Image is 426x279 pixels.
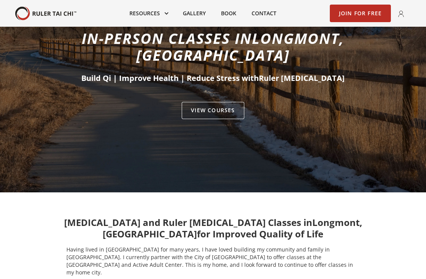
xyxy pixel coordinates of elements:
span: Longmont, [GEOGRAPHIC_DATA] [103,216,362,240]
a: VIEW Courses [182,102,244,119]
img: Your Brand Name [15,6,76,21]
h3: [MEDICAL_DATA] and Ruler [MEDICAL_DATA] Classes in for Improved Quality of Life [18,217,408,240]
span: Longmont, [GEOGRAPHIC_DATA] [136,28,344,65]
h2: Build Qi | Improve Health | Reduce Stress with [34,73,392,84]
div: Resources [122,5,175,22]
a: Contact [244,5,284,22]
a: Join for Free [330,5,391,22]
a: Gallery [175,5,213,22]
p: Having lived in [GEOGRAPHIC_DATA] for many years, I have loved building my community and family i... [66,246,360,276]
a: home [15,6,76,21]
h1: In-person classes in [34,30,392,63]
a: Book [213,5,244,22]
span: Ruler [MEDICAL_DATA] [259,73,345,83]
